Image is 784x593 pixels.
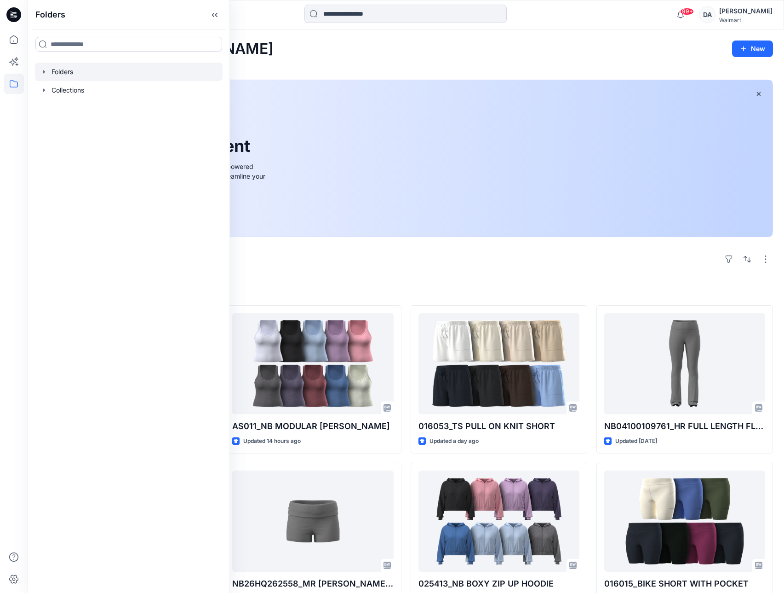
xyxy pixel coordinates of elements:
button: New [732,41,773,57]
a: 016053_TS PULL ON KNIT SHORT [418,313,579,414]
a: 025413_NB BOXY ZIP UP HOODIE [418,471,579,572]
div: Walmart [719,17,773,23]
p: Updated [DATE] [615,436,657,446]
p: 016053_TS PULL ON KNIT SHORT [418,420,579,433]
p: NB26HQ262558_MR [PERSON_NAME] SKORT W FOLD OVER WAISTBAND [232,577,393,590]
p: Updated 14 hours ago [243,436,301,446]
span: 99+ [680,8,694,15]
div: DA [699,6,715,23]
a: NB26HQ262558_MR MINI SKORT W FOLD OVER WAISTBAND [232,471,393,572]
h4: Styles [39,285,773,296]
a: 016015_BIKE SHORT WITH POCKET [604,471,765,572]
p: AS011_NB MODULAR [PERSON_NAME] [232,420,393,433]
a: AS011_NB MODULAR TAMI [232,313,393,414]
p: 025413_NB BOXY ZIP UP HOODIE [418,577,579,590]
p: Updated a day ago [429,436,479,446]
a: NB04100109761_HR FULL LENGTH FLARED PANT W FOLDOVER WAISTBAND [604,313,765,414]
div: [PERSON_NAME] [719,6,773,17]
p: 016015_BIKE SHORT WITH POCKET [604,577,765,590]
p: NB04100109761_HR FULL LENGTH FLARED PANT W FOLDOVER WAISTBAND [604,420,765,433]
